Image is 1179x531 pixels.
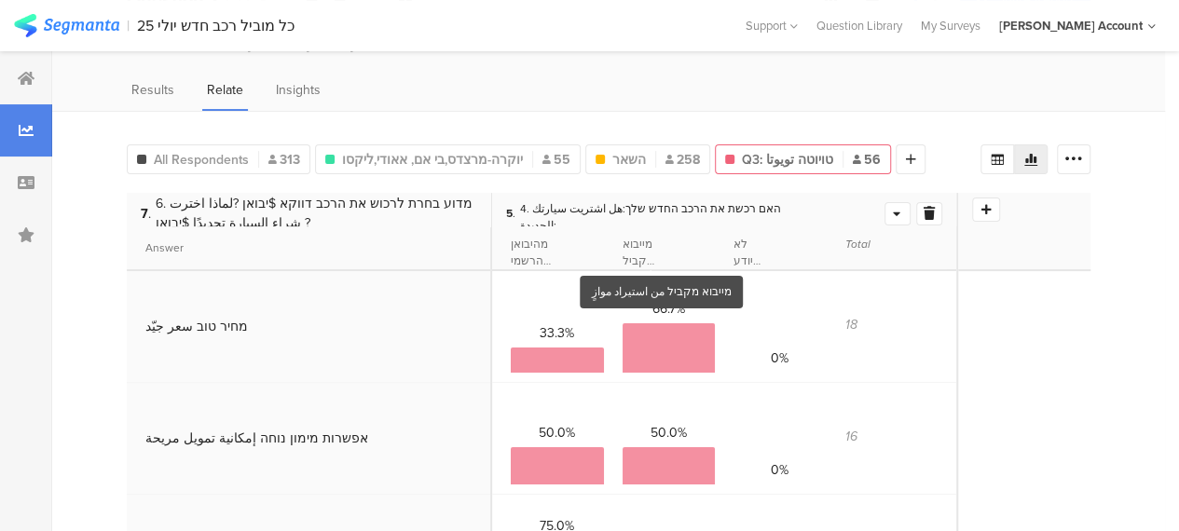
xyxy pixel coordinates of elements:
[154,150,249,170] span: All Respondents
[652,299,685,323] div: 66.7%
[665,150,700,170] span: 258
[131,80,174,100] span: Results
[137,17,295,34] div: כל מוביל רכב חדש יולי 25
[506,205,515,222] span: 5
[845,427,857,451] div: 16
[268,150,300,170] span: 313
[733,236,761,269] section: לא יודע لا أعرف
[807,17,912,34] a: Question Library
[845,236,871,252] span: Total
[511,236,554,269] section: מהיבואן הרשמי من المستورد الرسمي
[912,17,990,34] a: My Surveys
[746,11,798,40] div: Support
[14,14,119,37] img: segmanta logo
[342,150,523,170] span: יוקרה-מרצדס,בי אם, אאודי,ליקסו
[742,150,833,170] span: Q3: טויוטה تويوتا
[127,15,130,36] div: |
[539,423,575,447] div: 50.0%
[520,200,818,226] span: 4. האם רכשת את הרכב החדש שלך:هل اشتريت سيارتك الجديدة:
[623,236,656,269] section: מייבוא מקביל من استيراد موازٍ
[651,423,687,447] div: 50.0%
[540,323,574,347] div: 33.3%
[771,460,788,484] div: 0%
[156,194,476,233] span: 6. מדוע בחרת לרכוש את הרכב דווקא $יבואן ?لماذا اخترت شراء السيارة تحديدًا $יבואן ?
[145,429,368,448] div: אפשרות מימון נוחה إمكانية تمويل مريحة
[513,205,515,222] span: .
[542,150,570,170] span: 55
[207,80,243,100] span: Relate
[999,17,1143,34] div: [PERSON_NAME] Account
[145,317,248,336] div: מחיר טוב سعر جيّد
[141,204,151,224] span: 7
[771,348,788,373] div: 0%
[276,80,321,100] span: Insights
[853,150,881,170] span: 56
[591,283,731,300] span: מייבוא מקביל من استيراد موازٍ
[148,204,151,224] span: .
[612,150,646,170] span: השאר
[145,239,184,256] span: Answer
[845,315,857,339] div: 18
